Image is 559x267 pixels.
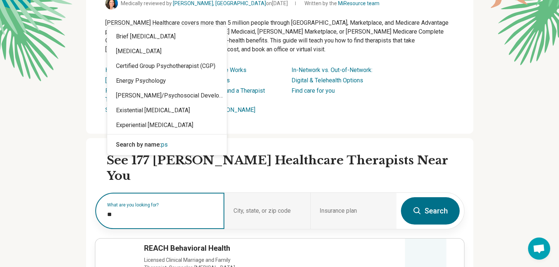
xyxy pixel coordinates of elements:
[116,141,161,148] span: Search by name:
[266,0,288,6] span: on [DATE]
[105,106,255,113] a: Step-by-Step: Booking Therapy Through [PERSON_NAME]
[105,18,454,54] p: [PERSON_NAME] Healthcare covers more than 5 million people through [GEOGRAPHIC_DATA], Marketplace...
[107,203,215,207] label: What are you looking for?
[107,59,227,73] div: Certified Group Psychotherapist (CGP)
[107,44,227,59] div: [MEDICAL_DATA]
[107,29,227,44] div: Brief [MEDICAL_DATA]
[107,26,227,155] div: Suggestions
[161,141,168,148] span: ps
[401,197,460,225] button: Search
[173,0,266,6] a: [PERSON_NAME], [GEOGRAPHIC_DATA]
[338,0,379,6] a: MiResource team
[292,66,372,73] a: In-Network vs. Out-of-Network:
[107,103,227,118] div: Existential [MEDICAL_DATA]
[107,118,227,133] div: Experiential [MEDICAL_DATA]
[107,73,227,88] div: Energy Psychology
[107,153,464,184] h2: See 177 [PERSON_NAME] Healthcare Therapists Near You
[105,87,265,103] a: Real-Life Use Case: How [PERSON_NAME] Found a Therapist Through [PERSON_NAME] Medicaid
[292,77,363,84] a: Digital & Telehealth Options
[105,77,230,84] a: [PERSON_NAME] Mental-Health Provider Types
[107,88,227,103] div: [PERSON_NAME]/Psychosocial Development
[105,66,246,73] a: How [PERSON_NAME] Mental-Health Coverage Works
[528,237,550,260] div: Open chat
[292,87,335,94] a: Find care for you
